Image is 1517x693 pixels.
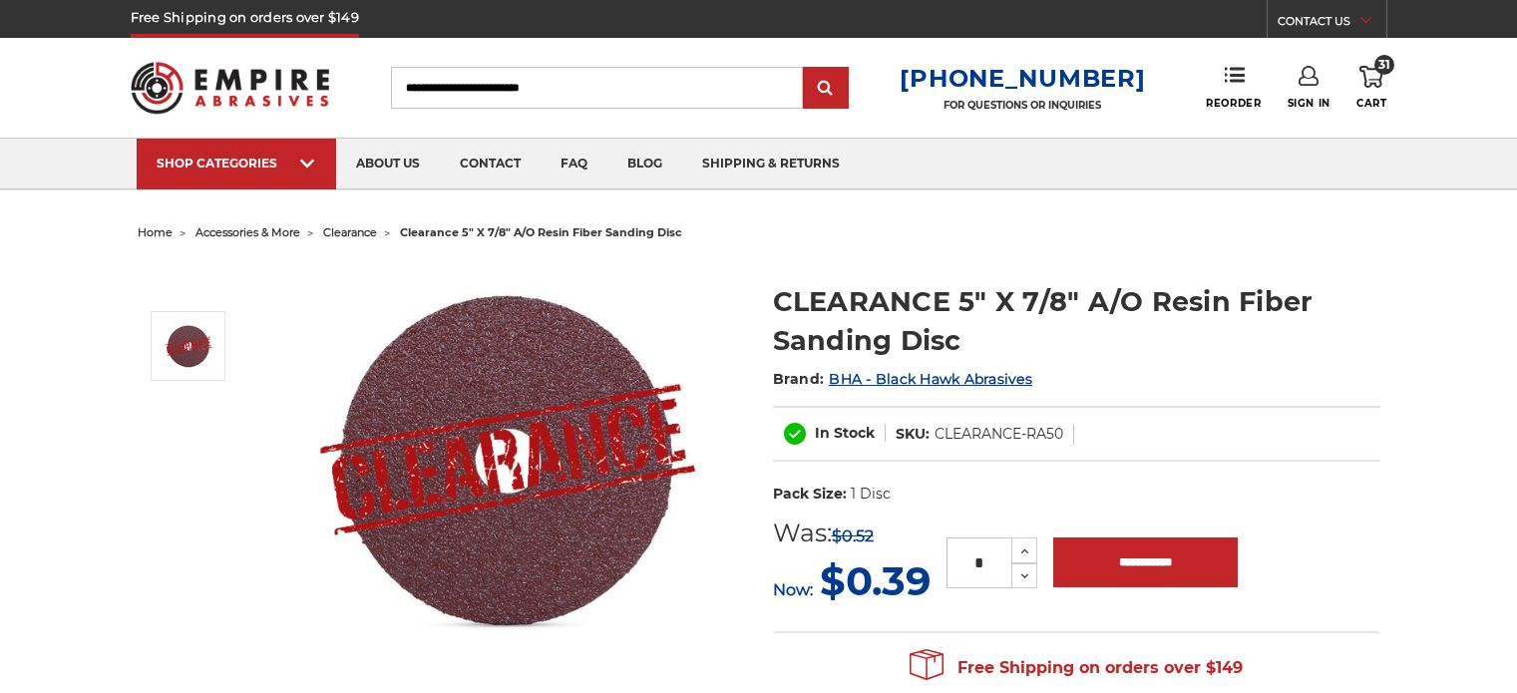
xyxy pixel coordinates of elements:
span: Reorder [1206,97,1261,110]
dt: Pack Size: [773,484,847,505]
dd: 1 Disc [851,484,891,505]
a: Reorder [1206,66,1261,109]
input: Submit [806,69,846,109]
span: Cart [1356,97,1386,110]
span: clearance 5" x 7/8" a/o resin fiber sanding disc [400,225,682,239]
a: home [138,225,173,239]
a: blog [607,139,682,189]
a: CONTACT US [1278,10,1386,38]
a: shipping & returns [682,139,860,189]
a: about us [336,139,440,189]
a: [PHONE_NUMBER] [900,64,1145,93]
span: Now: [773,580,813,599]
img: CLEARANCE 5" X 7/8" A/O Resin Fiber Sanding Disc [308,261,707,658]
span: $0.52 [832,526,874,545]
a: accessories & more [195,225,300,239]
p: FOR QUESTIONS OR INQUIRIES [900,99,1145,112]
img: Empire Abrasives [131,49,330,127]
a: faq [541,139,607,189]
span: Sign In [1288,97,1330,110]
span: In Stock [815,424,875,442]
a: BHA - Black Hawk Abrasives [829,370,1032,388]
a: clearance [323,225,377,239]
span: $0.39 [820,556,931,605]
h1: CLEARANCE 5" X 7/8" A/O Resin Fiber Sanding Disc [773,282,1380,360]
span: Free Shipping on orders over $149 [910,648,1243,688]
div: Was: [773,515,931,552]
span: 31 [1374,55,1394,75]
a: contact [440,139,541,189]
dt: SKU: [896,424,930,445]
a: 31 Cart [1356,66,1386,110]
div: SHOP CATEGORIES [157,156,316,171]
span: Brand: [773,370,825,388]
img: CLEARANCE 5" X 7/8" A/O Resin Fiber Sanding Disc [164,321,213,371]
dd: CLEARANCE-RA50 [935,424,1063,445]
